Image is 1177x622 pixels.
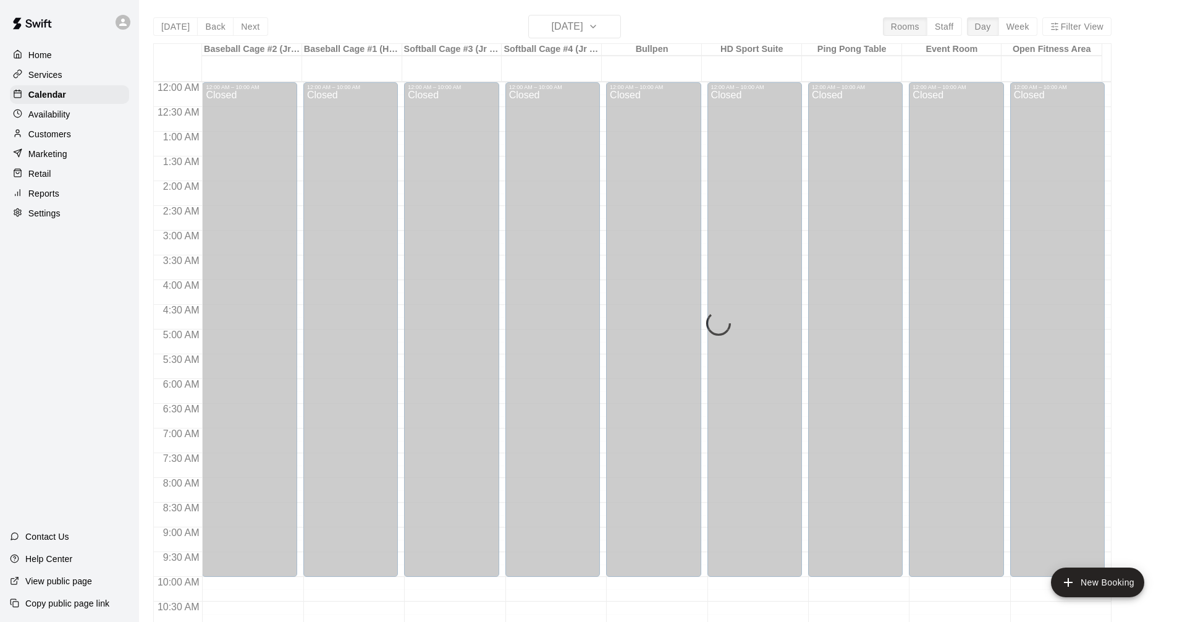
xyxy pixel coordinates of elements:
[28,69,62,81] p: Services
[28,49,52,61] p: Home
[307,84,394,90] div: 12:00 AM – 10:00 AM
[160,527,203,538] span: 9:00 AM
[408,90,495,581] div: Closed
[404,82,499,577] div: 12:00 AM – 10:00 AM: Closed
[202,44,302,56] div: Baseball Cage #2 (Jr Hack Attack)
[160,132,203,142] span: 1:00 AM
[711,84,798,90] div: 12:00 AM – 10:00 AM
[408,84,495,90] div: 12:00 AM – 10:00 AM
[28,148,67,160] p: Marketing
[606,82,701,577] div: 12:00 AM – 10:00 AM: Closed
[909,82,1003,577] div: 12:00 AM – 10:00 AM: Closed
[206,90,293,581] div: Closed
[1014,84,1101,90] div: 12:00 AM – 10:00 AM
[502,44,602,56] div: Softball Cage #4 (Jr Hack Attack)
[25,553,72,565] p: Help Center
[10,85,129,104] a: Calendar
[160,280,203,291] span: 4:00 AM
[812,90,899,581] div: Closed
[160,305,203,315] span: 4:30 AM
[28,108,70,121] p: Availability
[25,575,92,587] p: View public page
[154,577,203,587] span: 10:00 AM
[711,90,798,581] div: Closed
[1010,82,1105,577] div: 12:00 AM – 10:00 AM: Closed
[25,530,69,543] p: Contact Us
[913,84,1000,90] div: 12:00 AM – 10:00 AM
[802,44,902,56] div: Ping Pong Table
[10,164,129,183] a: Retail
[1014,90,1101,581] div: Closed
[610,90,697,581] div: Closed
[206,84,293,90] div: 12:00 AM – 10:00 AM
[10,66,129,84] a: Services
[10,184,129,203] a: Reports
[160,181,203,192] span: 2:00 AM
[10,145,129,163] a: Marketing
[902,44,1002,56] div: Event Room
[505,82,600,577] div: 12:00 AM – 10:00 AM: Closed
[509,84,596,90] div: 12:00 AM – 10:00 AM
[808,82,903,577] div: 12:00 AM – 10:00 AM: Closed
[160,453,203,464] span: 7:30 AM
[28,88,66,101] p: Calendar
[28,128,71,140] p: Customers
[28,187,59,200] p: Reports
[202,82,297,577] div: 12:00 AM – 10:00 AM: Closed
[160,231,203,241] span: 3:00 AM
[610,84,697,90] div: 12:00 AM – 10:00 AM
[154,107,203,117] span: 12:30 AM
[160,354,203,365] span: 5:30 AM
[154,602,203,612] span: 10:30 AM
[302,44,402,56] div: Baseball Cage #1 (Hack Attack)
[1051,568,1144,597] button: add
[160,156,203,167] span: 1:30 AM
[25,597,109,610] p: Copy public page link
[160,330,203,340] span: 5:00 AM
[913,90,1000,581] div: Closed
[160,478,203,488] span: 8:00 AM
[160,379,203,390] span: 6:00 AM
[160,552,203,563] span: 9:30 AM
[28,207,61,219] p: Settings
[707,82,802,577] div: 12:00 AM – 10:00 AM: Closed
[402,44,502,56] div: Softball Cage #3 (Jr Hack Attack)
[702,44,802,56] div: HD Sport Suite
[1002,44,1102,56] div: Open Fitness Area
[10,125,129,143] a: Customers
[307,90,394,581] div: Closed
[28,168,51,180] p: Retail
[812,84,899,90] div: 12:00 AM – 10:00 AM
[303,82,398,577] div: 12:00 AM – 10:00 AM: Closed
[160,255,203,266] span: 3:30 AM
[154,82,203,93] span: 12:00 AM
[602,44,702,56] div: Bullpen
[509,90,596,581] div: Closed
[10,105,129,124] a: Availability
[160,503,203,513] span: 8:30 AM
[160,428,203,439] span: 7:00 AM
[10,46,129,64] a: Home
[160,206,203,216] span: 2:30 AM
[10,204,129,223] a: Settings
[160,404,203,414] span: 6:30 AM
